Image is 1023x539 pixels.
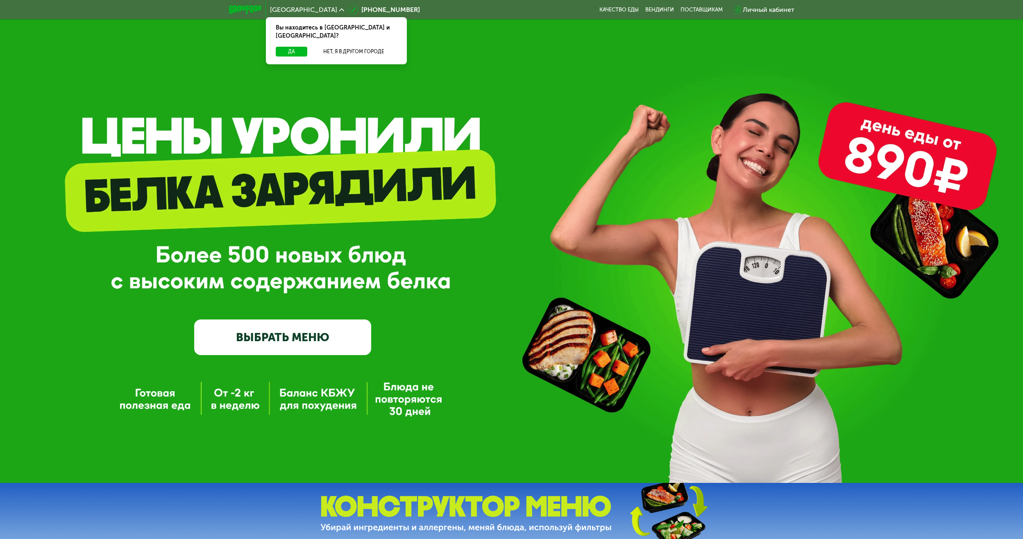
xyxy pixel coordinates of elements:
[194,319,371,355] a: ВЫБРАТЬ МЕНЮ
[599,7,639,13] a: Качество еды
[645,7,674,13] a: Вендинги
[348,5,420,15] a: [PHONE_NUMBER]
[266,17,407,47] div: Вы находитесь в [GEOGRAPHIC_DATA] и [GEOGRAPHIC_DATA]?
[743,5,794,15] div: Личный кабинет
[270,7,337,13] span: [GEOGRAPHIC_DATA]
[311,47,397,57] button: Нет, я в другом городе
[680,7,723,13] div: поставщикам
[276,47,307,57] button: Да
